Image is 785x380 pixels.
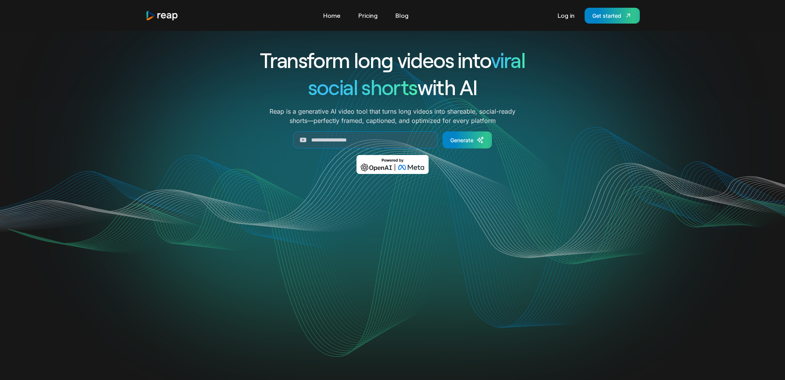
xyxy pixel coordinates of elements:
a: Blog [392,9,412,22]
h1: Transform long videos into [232,46,553,73]
a: Get started [585,8,640,24]
span: social shorts [308,74,417,99]
span: viral [491,47,525,72]
p: Reap is a generative AI video tool that turns long videos into shareable, social-ready shorts—per... [270,107,515,125]
a: Home [319,9,344,22]
h1: with AI [232,73,553,101]
video: Your browser does not support the video tag. [237,185,548,341]
div: Get started [592,12,621,20]
a: home [146,10,179,21]
a: Generate [443,131,492,148]
form: Generate Form [232,131,553,148]
div: Generate [450,136,473,144]
a: Pricing [354,9,381,22]
img: reap logo [146,10,179,21]
img: Powered by OpenAI & Meta [356,155,429,174]
a: Log in [554,9,578,22]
